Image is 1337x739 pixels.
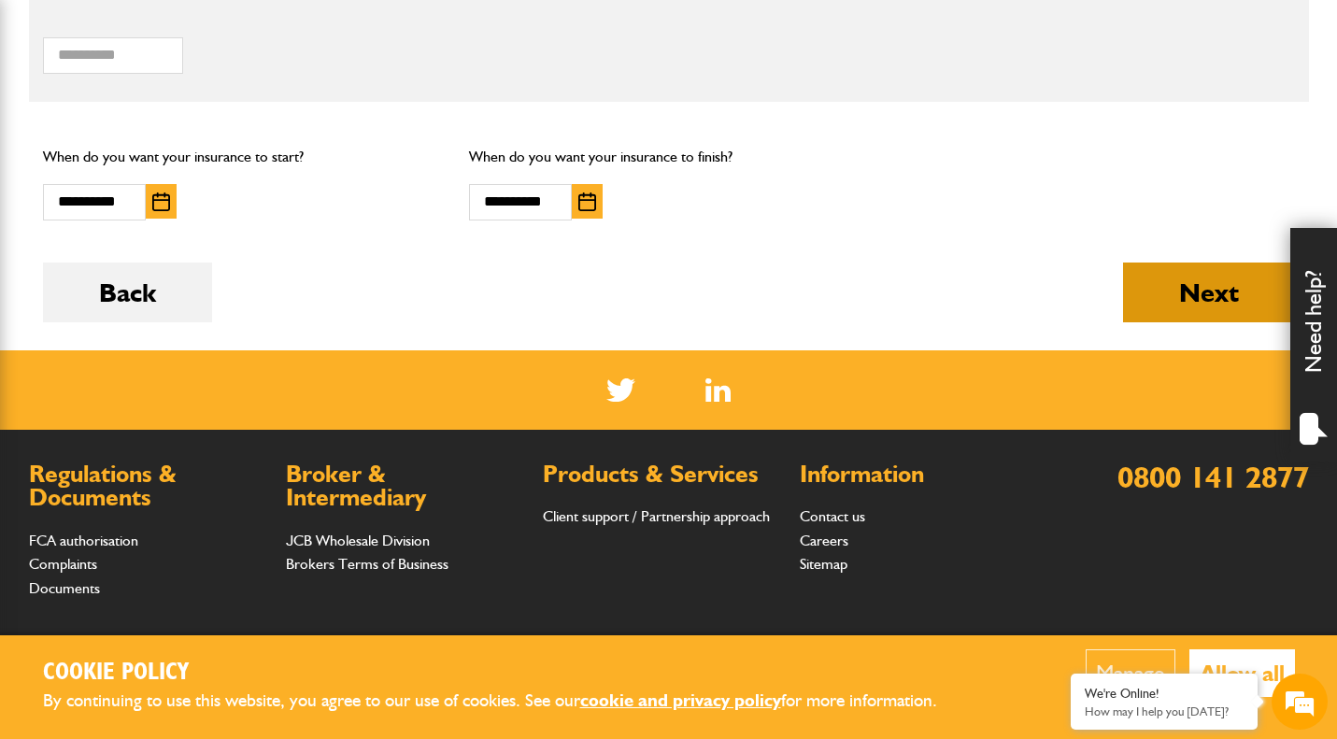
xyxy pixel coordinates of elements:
[1117,459,1309,495] a: 0800 141 2877
[286,532,430,549] a: JCB Wholesale Division
[29,555,97,573] a: Complaints
[286,462,524,510] h2: Broker & Intermediary
[32,104,78,130] img: d_20077148190_company_1631870298795_20077148190
[306,9,351,54] div: Minimize live chat window
[43,659,968,688] h2: Cookie Policy
[578,192,596,211] img: Choose date
[705,378,731,402] a: LinkedIn
[43,145,442,169] p: When do you want your insurance to start?
[97,105,314,129] div: Chat with us now
[469,145,868,169] p: When do you want your insurance to finish?
[580,689,781,711] a: cookie and privacy policy
[1123,263,1295,322] button: Next
[543,462,781,487] h2: Products & Services
[1086,649,1175,697] button: Manage
[29,462,267,510] h2: Regulations & Documents
[24,228,341,269] input: Enter your email address
[1085,686,1244,702] div: We're Online!
[1290,228,1337,462] div: Need help?
[152,192,170,211] img: Choose date
[800,532,848,549] a: Careers
[24,173,341,214] input: Enter your last name
[705,378,731,402] img: Linked In
[800,507,865,525] a: Contact us
[606,378,635,402] img: Twitter
[29,579,100,597] a: Documents
[543,507,770,525] a: Client support / Partnership approach
[1189,649,1295,697] button: Allow all
[43,687,968,716] p: By continuing to use this website, you agree to our use of cookies. See our for more information.
[24,338,341,560] textarea: Type your message and hit 'Enter'
[43,263,212,322] button: Back
[800,555,847,573] a: Sitemap
[800,462,1038,487] h2: Information
[1085,704,1244,718] p: How may I help you today?
[24,283,341,324] input: Enter your phone number
[286,555,448,573] a: Brokers Terms of Business
[254,576,339,601] em: Start Chat
[29,532,138,549] a: FCA authorisation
